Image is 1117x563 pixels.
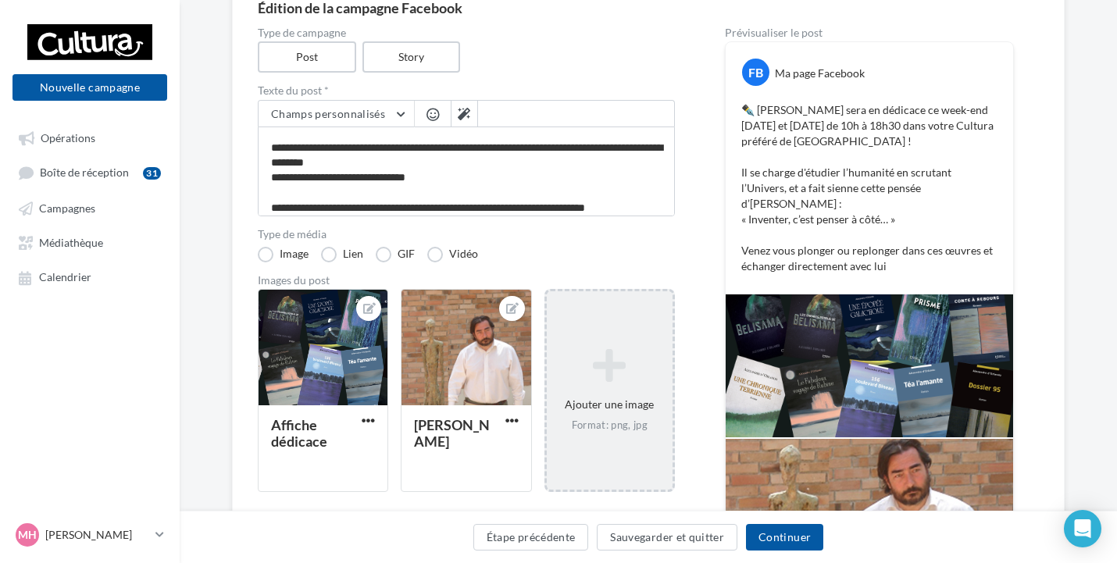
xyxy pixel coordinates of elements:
div: Édition de la campagne Facebook [258,1,1039,15]
span: Médiathèque [39,236,103,249]
div: Images du post [258,275,675,286]
span: MH [18,527,37,543]
span: Champs personnalisés [271,107,385,120]
span: Campagnes [39,201,95,215]
button: Champs personnalisés [259,101,414,127]
a: MH [PERSON_NAME] [12,520,167,550]
label: Image [258,247,309,262]
button: Sauvegarder et quitter [597,524,737,551]
label: GIF [376,247,415,262]
p: ✒️ [PERSON_NAME] sera en dédicace ce week-end [DATE] et [DATE] de 10h à 18h30 dans votre Cultura ... [741,102,997,274]
div: Prévisualiser le post [725,27,1014,38]
div: 31 [143,167,161,180]
a: Boîte de réception31 [9,158,170,187]
label: Vidéo [427,247,478,262]
span: Calendrier [39,271,91,284]
div: Ma page Facebook [775,66,865,81]
label: Lien [321,247,363,262]
label: Type de média [258,229,675,240]
div: FB [742,59,769,86]
label: Texte du post * [258,85,675,96]
label: Type de campagne [258,27,675,38]
div: [PERSON_NAME] [414,416,490,450]
label: Story [362,41,461,73]
a: Opérations [9,123,170,151]
a: Médiathèque [9,228,170,256]
button: Étape précédente [473,524,589,551]
button: Nouvelle campagne [12,74,167,101]
label: Post [258,41,356,73]
div: Open Intercom Messenger [1064,510,1101,547]
div: Affiche dédicace [271,416,327,450]
p: [PERSON_NAME] [45,527,149,543]
a: Calendrier [9,262,170,290]
button: Continuer [746,524,823,551]
a: Campagnes [9,194,170,222]
span: Boîte de réception [40,166,129,180]
span: Opérations [41,131,95,144]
